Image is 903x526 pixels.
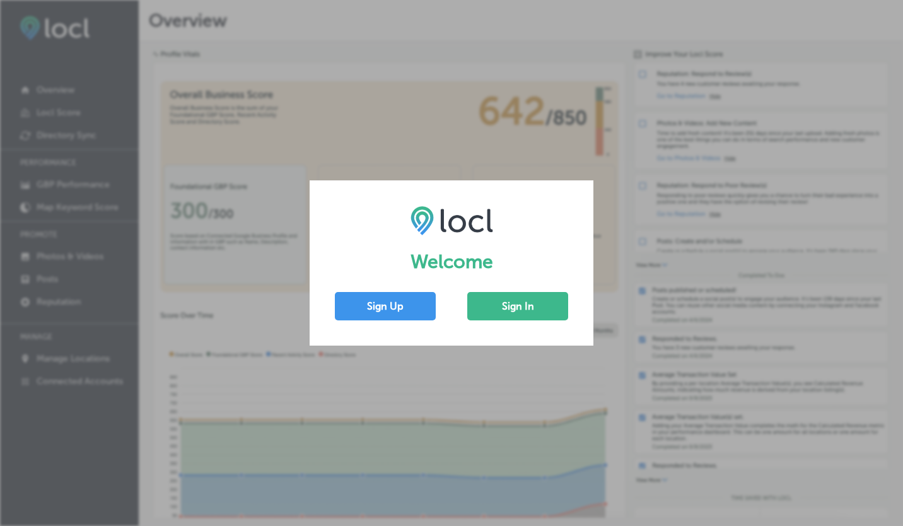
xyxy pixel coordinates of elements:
[411,206,493,235] img: LOCL logo
[335,292,436,320] button: Sign Up
[335,250,568,273] h1: Welcome
[467,292,568,320] button: Sign In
